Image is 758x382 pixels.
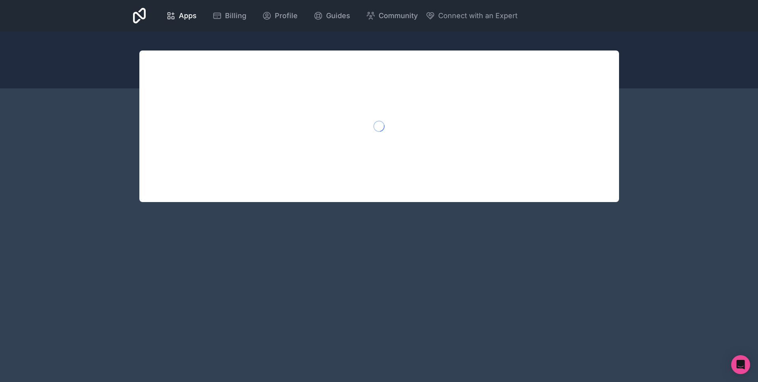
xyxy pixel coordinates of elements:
a: Community [360,7,424,24]
span: Profile [275,10,298,21]
button: Connect with an Expert [426,10,518,21]
a: Profile [256,7,304,24]
a: Apps [160,7,203,24]
span: Billing [225,10,246,21]
span: Connect with an Expert [438,10,518,21]
a: Billing [206,7,253,24]
a: Guides [307,7,356,24]
span: Apps [179,10,197,21]
span: Community [379,10,418,21]
span: Guides [326,10,350,21]
div: Open Intercom Messenger [731,355,750,374]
